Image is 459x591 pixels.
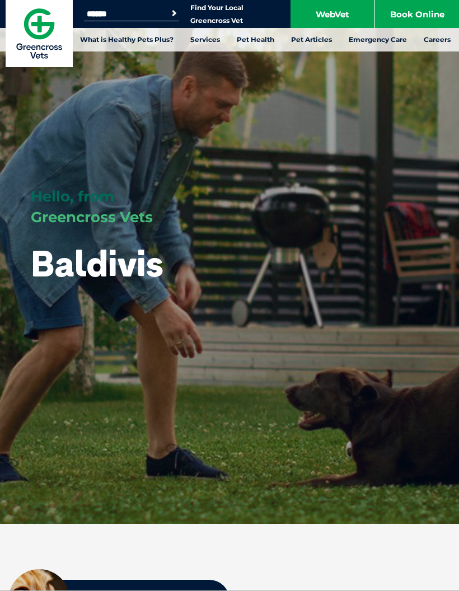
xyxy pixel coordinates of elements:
a: Emergency Care [340,28,415,51]
a: Careers [415,28,459,51]
button: Search [168,8,180,19]
span: Hello, from [31,187,114,205]
a: Pet Articles [283,28,340,51]
h1: Baldivis [31,244,163,283]
a: What is Healthy Pets Plus? [72,28,182,51]
a: Services [182,28,228,51]
span: Greencross Vets [31,208,153,226]
a: Find Your Local Greencross Vet [190,3,243,25]
a: Pet Health [228,28,283,51]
